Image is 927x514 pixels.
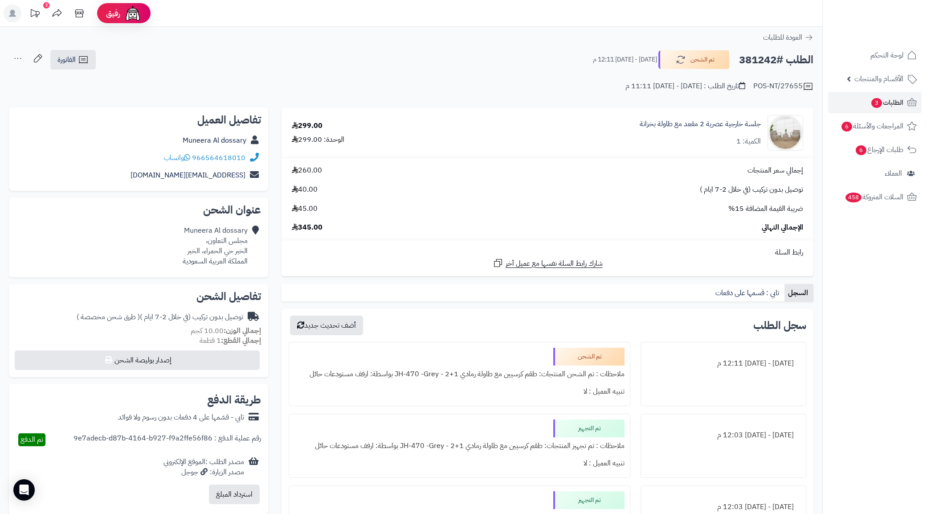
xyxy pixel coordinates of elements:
a: الفاتورة [50,50,96,70]
div: 2 [43,2,49,8]
a: واتساب [164,152,190,163]
img: ai-face.png [124,4,142,22]
strong: إجمالي القطع: [221,335,261,346]
span: تم الدفع [20,434,43,445]
button: استرداد المبلغ [209,485,260,504]
div: توصيل بدون تركيب (في خلال 2-7 ايام ) [77,312,243,322]
a: 966564618010 [192,152,245,163]
a: جلسة خارجية عصرية 2 مقعد مع طاولة بخزانة [640,119,761,129]
a: السلات المتروكة458 [828,186,922,208]
small: 10.00 كجم [191,325,261,336]
span: الأقسام والمنتجات [854,73,903,85]
div: رابط السلة [285,247,810,258]
div: [DATE] - [DATE] 12:03 م [646,427,800,444]
div: تنبيه العميل : لا [294,455,625,472]
a: المراجعات والأسئلة6 [828,115,922,137]
div: مصدر الزيارة: جوجل [163,467,244,477]
div: ملاحظات : تم الشحن المنتجات: طقم كرسيين مع طاولة رمادي 1+2 - JH-470 -Grey بواسطة: ارفف مستودعات حائل [294,366,625,383]
span: 345.00 [292,222,323,233]
span: 6 [841,122,852,132]
span: السلات المتروكة [845,191,903,203]
span: ( طرق شحن مخصصة ) [77,312,140,322]
span: 40.00 [292,185,318,195]
span: العودة للطلبات [763,32,802,43]
a: تحديثات المنصة [24,4,46,25]
img: logo-2.png [866,24,919,42]
div: تنبيه العميل : لا [294,383,625,400]
div: تابي - قسّمها على 4 دفعات بدون رسوم ولا فوائد [118,412,244,423]
div: 299.00 [292,121,323,131]
h2: تفاصيل الشحن [16,291,261,302]
div: تاريخ الطلب : [DATE] - [DATE] 11:11 م [625,81,745,91]
span: 45.00 [292,204,318,214]
span: ضريبة القيمة المضافة 15% [728,204,803,214]
strong: إجمالي الوزن: [224,325,261,336]
div: [DATE] - [DATE] 12:11 م [646,355,800,372]
span: 3 [871,98,882,108]
div: رقم عملية الدفع : 9e7adecb-d87b-4164-b927-f9a2ffe56f86 [74,433,261,446]
a: Muneera Al dossary [183,135,246,146]
a: لوحة التحكم [828,45,922,66]
h2: طريقة الدفع [207,395,261,405]
span: رفيق [106,8,120,19]
div: تم الشحن [553,348,625,366]
div: Muneera Al dossary ‏مجلس التعاون، ‏الخبر حي الحمراء، الخبر المملكة العربية السعودية [183,226,248,266]
div: مصدر الطلب :الموقع الإلكتروني [163,457,244,477]
span: الإجمالي النهائي [762,222,803,233]
span: توصيل بدون تركيب (في خلال 2-7 ايام ) [700,185,803,195]
a: طلبات الإرجاع6 [828,139,922,160]
span: شارك رابط السلة نفسها مع عميل آخر [506,259,603,269]
a: الطلبات3 [828,92,922,113]
button: أضف تحديث جديد [290,316,363,335]
div: Open Intercom Messenger [13,479,35,501]
span: 260.00 [292,165,322,176]
a: العملاء [828,163,922,184]
div: ملاحظات : تم تجهيز المنتجات: طقم كرسيين مع طاولة رمادي 1+2 - JH-470 -Grey بواسطة: ارفف مستودعات حائل [294,437,625,455]
a: شارك رابط السلة نفسها مع عميل آخر [493,258,603,269]
span: الفاتورة [57,54,76,65]
small: [DATE] - [DATE] 12:11 م [593,55,657,64]
span: 458 [845,193,862,202]
div: تم التجهيز [553,491,625,509]
span: الطلبات [870,96,903,109]
span: طلبات الإرجاع [855,144,903,156]
span: إجمالي سعر المنتجات [747,165,803,176]
a: العودة للطلبات [763,32,813,43]
a: تابي : قسمها على دفعات [712,284,784,302]
img: 1752407608-1-90x90.jpg [768,115,803,151]
h2: تفاصيل العميل [16,115,261,125]
div: تم التجهيز [553,419,625,437]
div: POS-NT/27655 [753,81,813,92]
button: تم الشحن [658,50,730,69]
span: 6 [856,145,866,155]
span: المراجعات والأسئلة [841,120,903,132]
span: لوحة التحكم [870,49,903,62]
small: 1 قطعة [200,335,261,346]
h2: الطلب #381242 [739,51,813,69]
div: الكمية: 1 [736,136,761,147]
h3: سجل الطلب [753,320,806,331]
div: الوحدة: 299.00 [292,135,344,145]
a: السجل [784,284,813,302]
span: العملاء [885,167,902,180]
button: إصدار بوليصة الشحن [15,350,260,370]
h2: عنوان الشحن [16,205,261,215]
a: [EMAIL_ADDRESS][DOMAIN_NAME] [131,170,245,181]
